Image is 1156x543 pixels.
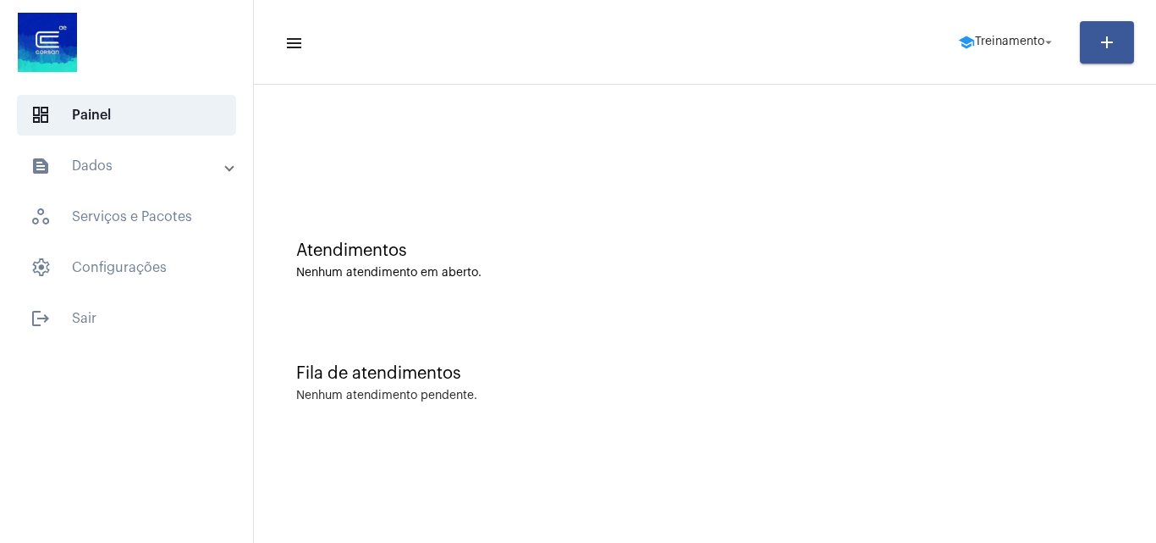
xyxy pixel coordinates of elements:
img: d4669ae0-8c07-2337-4f67-34b0df7f5ae4.jpeg [14,8,81,76]
button: Treinamento [948,25,1066,59]
span: sidenav icon [30,258,51,278]
div: Fila de atendimentos [296,364,1114,383]
span: Treinamento [975,36,1044,48]
span: Configurações [17,247,236,288]
span: Serviços e Pacotes [17,197,236,237]
mat-icon: arrow_drop_down [1041,35,1056,50]
mat-icon: sidenav icon [30,156,51,176]
span: Painel [17,95,236,136]
div: Nenhum atendimento pendente. [296,390,477,402]
mat-panel-title: Dados [30,156,226,176]
span: sidenav icon [30,207,51,227]
span: Sair [17,298,236,339]
mat-icon: sidenav icon [30,308,51,329]
mat-icon: sidenav icon [284,33,301,53]
mat-expansion-panel-header: sidenav iconDados [10,146,253,186]
mat-icon: add [1097,32,1117,53]
div: Atendimentos [296,241,1114,260]
div: Nenhum atendimento em aberto. [296,267,1114,280]
mat-icon: school [958,34,975,51]
span: sidenav icon [30,105,51,125]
